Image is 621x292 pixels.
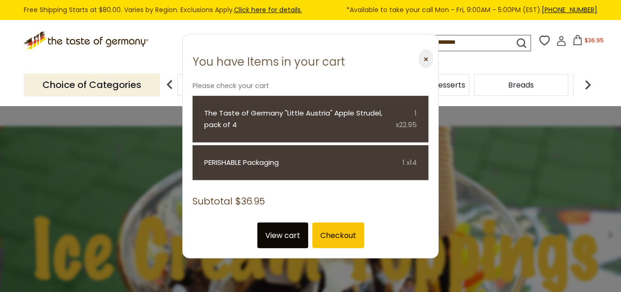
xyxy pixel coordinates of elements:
div: 1 x [382,157,417,169]
span: $36.95 [585,36,604,44]
a: Click here for details. [234,5,302,14]
span: Subtotal [193,195,233,208]
button: ⨉ [419,49,433,68]
a: The Taste of Germany "Little Austria" Apple Strudel, pack of 4 [204,108,393,131]
img: next arrow [579,75,597,94]
span: 22.95 [399,120,417,129]
p: Please check your cart [193,80,345,91]
div: 1 x [392,108,417,131]
h3: You have Items in your cart [193,55,345,69]
img: previous arrow [160,75,179,94]
span: 14 [410,157,417,167]
a: Checkout [312,223,364,248]
a: View cart [257,223,308,248]
a: [PHONE_NUMBER] [542,5,597,14]
a: Breads [508,81,534,88]
a: PERISHABLE Packaging [204,157,382,169]
button: $36.95 [568,35,608,49]
div: Free Shipping Starts at $80.00. Varies by Region. Exclusions Apply. [24,5,597,15]
p: Choice of Categories [24,74,160,96]
span: *Available to take your call Mon - Fri, 9:00AM - 5:00PM (EST). [346,5,597,15]
span: $36.95 [235,195,265,208]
